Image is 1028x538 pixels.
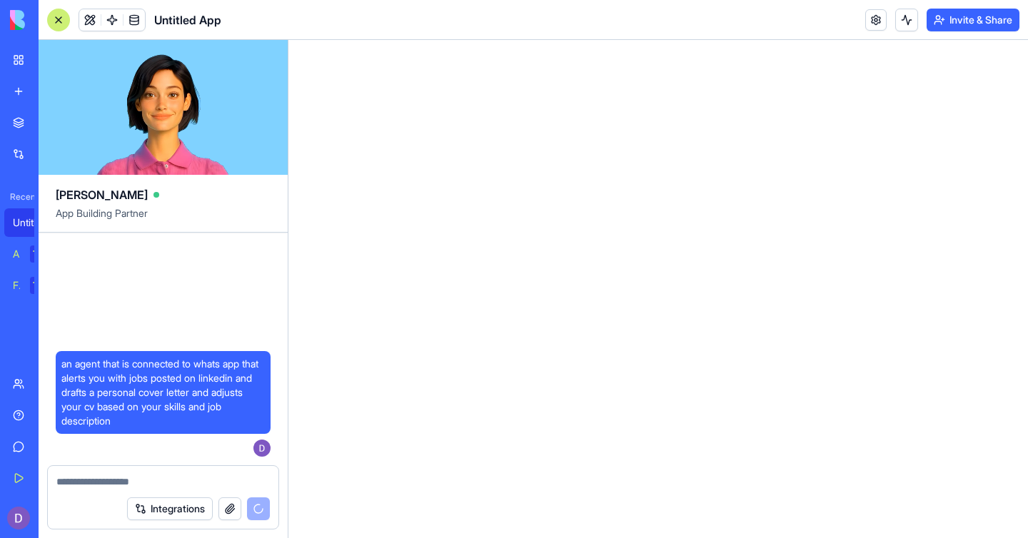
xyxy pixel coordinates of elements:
span: Untitled App [154,11,221,29]
span: App Building Partner [56,206,271,232]
img: ACg8ocI7k8E30mn_bs6q9SaGHSCF4jWiyfUIB-n8r37GTOCXr0BhGUI=s96-c [7,507,30,529]
img: logo [10,10,99,30]
span: Recent [4,191,34,203]
div: Feedback Form [13,278,20,293]
div: TRY [30,245,53,263]
button: Invite & Share [927,9,1019,31]
div: TRY [30,277,53,294]
a: Untitled App [4,208,61,237]
img: ACg8ocI7k8E30mn_bs6q9SaGHSCF4jWiyfUIB-n8r37GTOCXr0BhGUI=s96-c [253,440,271,457]
div: Untitled App [13,215,53,230]
a: AI Logo GeneratorTRY [4,240,61,268]
span: [PERSON_NAME] [56,186,148,203]
button: Integrations [127,497,213,520]
a: Feedback FormTRY [4,271,61,300]
span: an agent that is connected to whats app that alerts you with jobs posted on linkedin and drafts a... [61,357,265,428]
div: AI Logo Generator [13,247,20,261]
